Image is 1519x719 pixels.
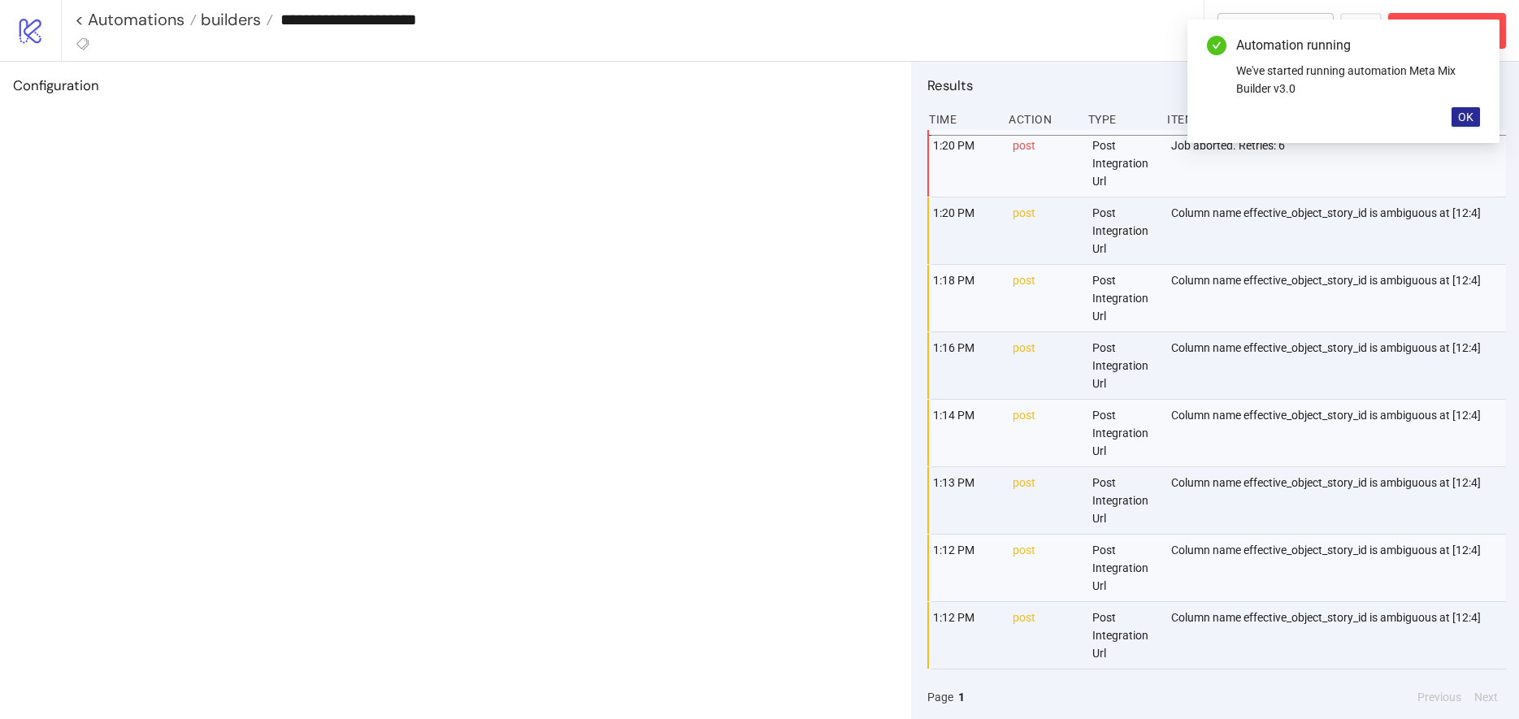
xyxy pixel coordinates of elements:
div: Column name effective_object_story_id is ambiguous at [12:4] [1170,535,1510,601]
div: 1:14 PM [931,400,1000,466]
div: Post Integration Url [1091,602,1159,669]
div: Type [1087,104,1155,135]
div: Column name effective_object_story_id is ambiguous at [12:4] [1170,197,1510,264]
div: Item [1165,104,1506,135]
span: builders [197,9,261,30]
button: To Builder [1217,13,1335,49]
div: post [1011,602,1079,669]
div: 1:20 PM [931,197,1000,264]
a: builders [197,11,273,28]
div: post [1011,265,1079,331]
div: Post Integration Url [1091,400,1159,466]
span: check-circle [1207,36,1226,55]
div: Post Integration Url [1091,265,1159,331]
div: Column name effective_object_story_id is ambiguous at [12:4] [1170,400,1510,466]
button: Abort Run [1388,13,1506,49]
div: Column name effective_object_story_id is ambiguous at [12:4] [1170,602,1510,669]
div: post [1011,400,1079,466]
span: OK [1458,110,1473,123]
h2: Configuration [13,75,898,96]
div: Action [1007,104,1075,135]
button: ... [1340,13,1382,49]
div: 1:13 PM [931,467,1000,534]
button: 1 [953,688,970,706]
div: Column name effective_object_story_id is ambiguous at [12:4] [1170,332,1510,399]
div: post [1011,535,1079,601]
div: post [1011,130,1079,197]
button: OK [1452,107,1480,127]
div: Post Integration Url [1091,467,1159,534]
div: Time [927,104,996,135]
div: Post Integration Url [1091,332,1159,399]
div: Column name effective_object_story_id is ambiguous at [12:4] [1170,467,1510,534]
div: Post Integration Url [1091,535,1159,601]
div: 1:12 PM [931,602,1000,669]
div: Column name effective_object_story_id is ambiguous at [12:4] [1170,265,1510,331]
div: Post Integration Url [1091,130,1159,197]
span: Page [927,688,953,706]
h2: Results [927,75,1506,96]
div: Automation running [1236,36,1480,55]
div: post [1011,332,1079,399]
div: Job aborted. Retries: 6 [1170,130,1510,197]
a: < Automations [75,11,197,28]
div: 1:20 PM [931,130,1000,197]
div: post [1011,197,1079,264]
div: 1:16 PM [931,332,1000,399]
div: 1:18 PM [931,265,1000,331]
div: 1:12 PM [931,535,1000,601]
div: We've started running automation Meta Mix Builder v3.0 [1236,62,1480,97]
button: Next [1469,688,1503,706]
div: post [1011,467,1079,534]
button: Previous [1413,688,1466,706]
div: Post Integration Url [1091,197,1159,264]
